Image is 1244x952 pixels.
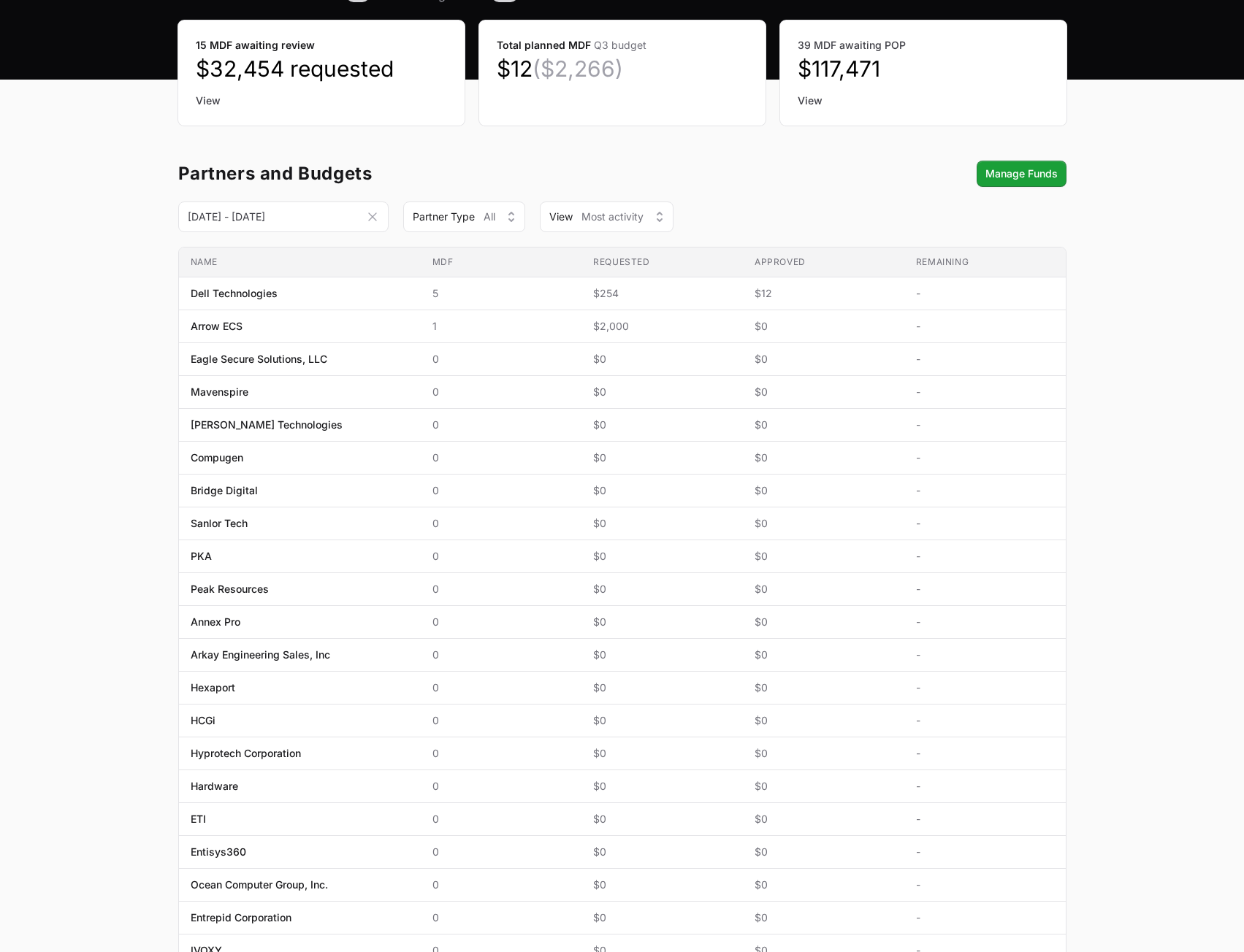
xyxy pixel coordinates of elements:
span: $0 [755,352,893,366]
span: $0 [593,418,731,432]
span: $0 [755,418,893,432]
span: - [916,615,1054,629]
span: - [916,352,1054,366]
dd: $117,471 [798,55,1049,82]
span: 0 [432,582,571,596]
span: - [916,812,1054,826]
span: $0 [755,483,893,498]
button: ViewMost activity [540,201,673,232]
span: 0 [432,680,571,695]
span: $0 [755,549,893,564]
a: View [196,93,447,108]
div: Date range picker [178,207,389,226]
span: $0 [593,615,731,629]
span: $0 [755,713,893,728]
span: $0 [593,352,731,366]
section: MDF overview filters [178,201,1066,232]
th: Name [179,247,421,277]
div: Secondary actions [977,161,1066,187]
span: - [916,319,1054,334]
span: $0 [755,878,893,892]
div: View Type filter [540,201,673,232]
span: ETI [191,812,206,826]
span: Compugen [191,450,243,465]
span: 0 [432,845,571,859]
span: $0 [593,910,731,925]
span: $0 [593,713,731,728]
span: - [916,845,1054,859]
span: Mavenspire [191,385,248,399]
span: $254 [593,286,731,301]
div: Partner Type filter [403,201,525,232]
span: Peak Resources [191,582,269,596]
span: 0 [432,878,571,892]
span: - [916,878,1054,892]
th: MDF [421,247,582,277]
th: Approved [743,247,904,277]
span: $0 [755,845,893,859]
span: $0 [755,385,893,399]
span: 0 [432,385,571,399]
span: $0 [593,450,731,465]
span: $0 [755,648,893,662]
input: DD MMM YYYY - DD MMM YYYY [178,201,389,232]
span: Partner Type [413,210,475,224]
dd: $32,454 requested [196,55,447,82]
span: Ocean Computer Group, Inc. [191,878,328,892]
span: - [916,385,1054,399]
span: $0 [593,648,731,662]
span: 0 [432,812,571,826]
span: - [916,483,1054,498]
dd: $12 [497,55,748,82]
span: 0 [432,648,571,662]
span: Bridge Digital [191,483,258,498]
span: Hexaport [191,680,235,695]
span: Hardware [191,779,238,794]
span: - [916,582,1054,596]
span: $0 [755,582,893,596]
th: Remaining [904,247,1066,277]
span: $0 [593,746,731,761]
span: Dell Technologies [191,286,278,301]
span: $0 [755,516,893,531]
span: $2,000 [593,319,731,334]
span: - [916,648,1054,662]
span: PKA [191,549,212,564]
span: - [916,450,1054,465]
span: $0 [755,615,893,629]
span: $0 [593,812,731,826]
span: - [916,549,1054,564]
span: Entisys360 [191,845,246,859]
span: - [916,713,1054,728]
span: 0 [432,615,571,629]
span: - [916,746,1054,761]
h3: Partners and Budgets [178,165,373,183]
span: 0 [432,450,571,465]
span: [PERSON_NAME] Technologies [191,418,343,432]
button: Partner TypeAll [403,201,525,232]
span: Annex Pro [191,615,240,629]
span: Q3 budget [594,39,646,51]
span: 0 [432,779,571,794]
span: ($2,266) [533,55,623,82]
span: 0 [432,418,571,432]
span: $12 [755,286,893,301]
span: - [916,779,1054,794]
span: $0 [593,483,731,498]
span: $0 [755,910,893,925]
span: $0 [593,878,731,892]
span: $0 [755,450,893,465]
span: Arkay Engineering Sales, Inc [191,648,330,662]
span: Arrow ECS [191,319,243,334]
span: $0 [593,385,731,399]
span: $0 [593,582,731,596]
span: - [916,286,1054,301]
span: - [916,418,1054,432]
th: Requested [581,247,743,277]
span: 0 [432,549,571,564]
span: $0 [593,680,731,695]
span: Eagle Secure Solutions, LLC [191,352,327,366]
dt: 15 MDF awaiting review [196,38,447,53]
a: View [798,93,1049,108]
span: $0 [593,845,731,859]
